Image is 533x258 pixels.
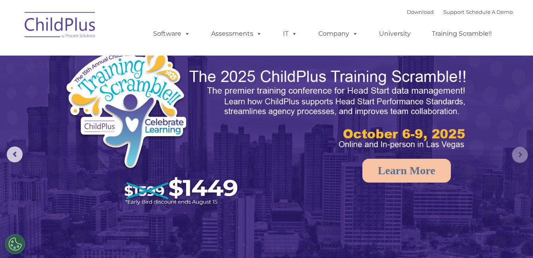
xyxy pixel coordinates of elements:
[466,9,513,15] a: Schedule A Demo
[371,26,419,42] a: University
[5,234,25,254] button: Cookies Settings
[362,159,451,183] a: Learn More
[145,26,198,42] a: Software
[203,26,270,42] a: Assessments
[110,52,135,58] span: Last name
[110,85,144,91] span: Phone number
[407,9,513,15] font: |
[403,172,533,258] iframe: Chat Widget
[21,6,100,46] img: ChildPlus by Procare Solutions
[443,9,464,15] a: Support
[407,9,434,15] a: Download
[310,26,366,42] a: Company
[275,26,305,42] a: IT
[424,26,500,42] a: Training Scramble!!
